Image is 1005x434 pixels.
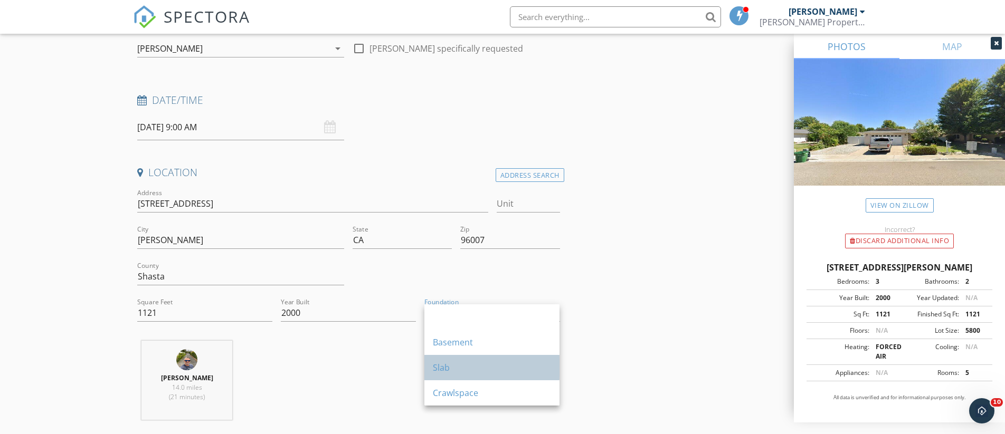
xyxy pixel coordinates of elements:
[810,277,869,286] div: Bedrooms:
[869,293,899,303] div: 2000
[137,166,560,179] h4: Location
[137,93,560,107] h4: Date/Time
[369,43,523,54] label: [PERSON_NAME] specifically requested
[810,310,869,319] div: Sq Ft:
[164,5,250,27] span: SPECTORA
[161,373,213,382] strong: [PERSON_NAME]
[959,368,989,378] div: 5
[869,277,899,286] div: 3
[137,44,203,53] div: [PERSON_NAME]
[899,277,959,286] div: Bathrooms:
[807,261,992,274] div: [STREET_ADDRESS][PERSON_NAME]
[899,368,959,378] div: Rooms:
[433,387,551,399] div: Crawlspace
[876,368,888,377] span: N/A
[810,293,869,303] div: Year Built:
[433,361,551,374] div: Slab
[969,398,994,423] iframe: Intercom live chat
[869,342,899,361] div: FORCED AIR
[496,168,564,182] div: Address Search
[959,310,989,319] div: 1121
[866,198,934,213] a: View on Zillow
[869,310,899,319] div: 1121
[172,383,202,392] span: 14.0 miles
[899,310,959,319] div: Finished Sq Ft:
[810,368,869,378] div: Appliances:
[965,293,978,302] span: N/A
[899,342,959,361] div: Cooling:
[133,14,250,36] a: SPECTORA
[760,17,865,27] div: Robertson Property Inspections
[169,392,205,401] span: (21 minutes)
[510,6,721,27] input: Search everything...
[794,59,1005,211] img: streetview
[810,326,869,335] div: Floors:
[331,42,344,55] i: arrow_drop_down
[789,6,857,17] div: [PERSON_NAME]
[176,349,197,370] img: img_5173.jpeg
[876,326,888,335] span: N/A
[433,336,551,349] div: Basement
[133,5,156,28] img: The Best Home Inspection Software - Spectora
[959,326,989,335] div: 5800
[810,342,869,361] div: Heating:
[899,293,959,303] div: Year Updated:
[845,234,954,248] div: Discard Additional info
[899,326,959,335] div: Lot Size:
[137,114,344,140] input: Select date
[794,34,899,59] a: PHOTOS
[794,225,1005,234] div: Incorrect?
[807,394,992,401] p: All data is unverified and for informational purposes only.
[899,34,1005,59] a: MAP
[547,306,560,319] i: arrow_drop_down
[991,398,1003,407] span: 10
[965,342,978,351] span: N/A
[959,277,989,286] div: 2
